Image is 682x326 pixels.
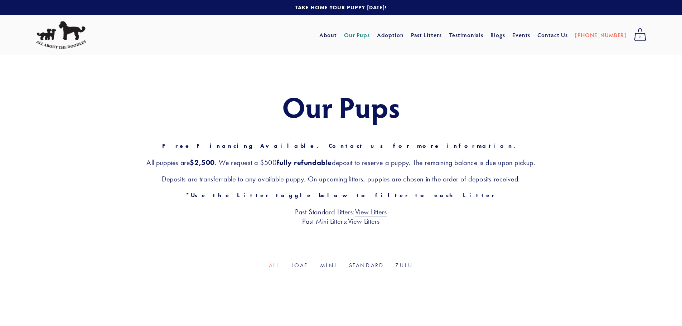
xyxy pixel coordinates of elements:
strong: $2,500 [190,158,215,167]
a: 0 items in cart [630,26,650,44]
a: Adoption [377,29,404,42]
strong: Free Financing Available. Contact us for more information. [162,142,520,149]
a: Loaf [291,262,309,269]
a: Blogs [490,29,505,42]
h1: Our Pups [36,91,646,122]
h3: Past Standard Litters: Past Mini Litters: [36,207,646,226]
strong: fully refundable [277,158,332,167]
h3: Deposits are transferrable to any available puppy. On upcoming litters, puppies are chosen in the... [36,174,646,184]
a: Our Pups [344,29,370,42]
a: About [319,29,337,42]
a: [PHONE_NUMBER] [575,29,627,42]
strong: *Use the Litter toggle below to filter to each Litter [186,192,496,199]
a: Zulu [395,262,413,269]
a: Past Litters [411,31,442,39]
span: 0 [634,32,646,42]
a: Standard [349,262,384,269]
h3: All puppies are . We request a $500 deposit to reserve a puppy. The remaining balance is due upon... [36,158,646,167]
a: Events [512,29,531,42]
a: Testimonials [449,29,484,42]
a: All [269,262,280,269]
img: All About The Doodles [36,21,86,49]
a: Contact Us [537,29,568,42]
a: View Litters [355,208,387,217]
a: Mini [320,262,338,269]
a: View Litters [348,217,380,226]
